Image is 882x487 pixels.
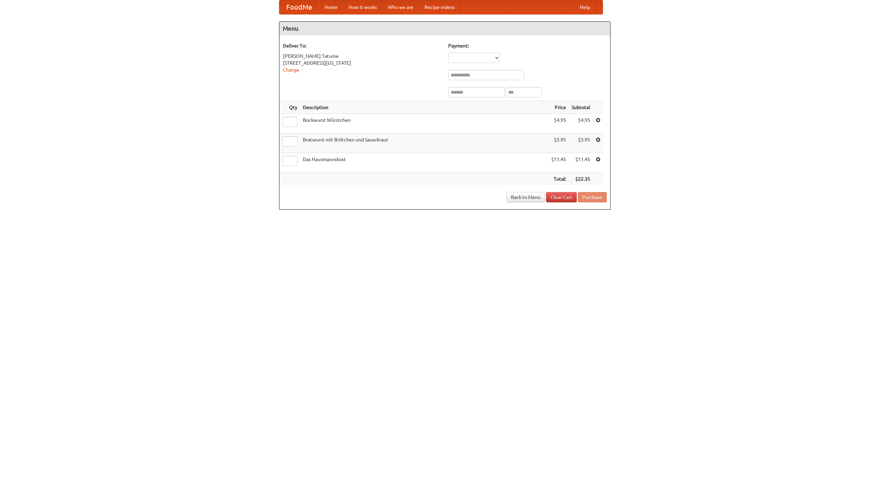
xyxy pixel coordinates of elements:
[569,153,593,173] td: $11.45
[574,0,596,14] a: Help
[300,101,548,114] th: Description
[548,173,569,186] th: Total:
[382,0,419,14] a: Who we are
[548,101,569,114] th: Price
[578,192,607,202] button: Purchase
[300,114,548,134] td: Bockwurst Würstchen
[283,42,441,49] h5: Deliver To:
[546,192,577,202] a: Clear Cart
[506,192,545,202] a: Back to Menu
[569,173,593,186] th: $22.35
[283,53,441,60] div: [PERSON_NAME] Tatume
[343,0,382,14] a: How it works
[279,101,300,114] th: Qty
[300,153,548,173] td: Das Hausmannskost
[569,114,593,134] td: $4.95
[283,67,299,73] a: Change
[283,60,441,66] div: [STREET_ADDRESS][US_STATE]
[300,134,548,153] td: Bratwurst mit Brötchen und Sauerkraut
[319,0,343,14] a: Home
[419,0,460,14] a: Recipe videos
[448,42,607,49] h5: Payment:
[548,153,569,173] td: $11.45
[569,101,593,114] th: Subtotal
[279,22,610,35] h4: Menu
[279,0,319,14] a: FoodMe
[548,114,569,134] td: $4.95
[569,134,593,153] td: $5.95
[548,134,569,153] td: $5.95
